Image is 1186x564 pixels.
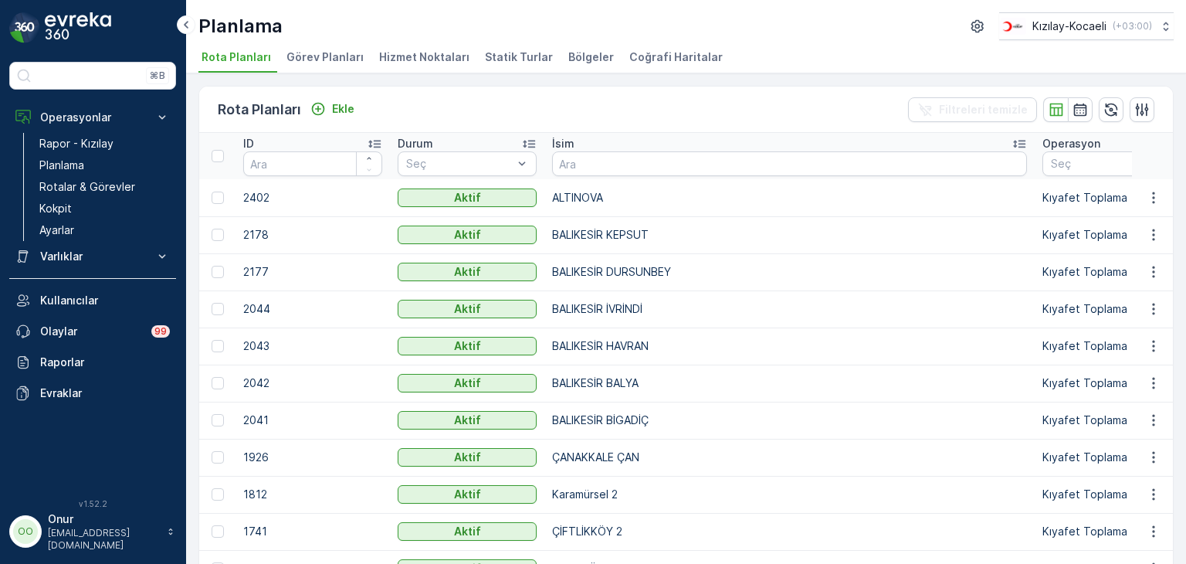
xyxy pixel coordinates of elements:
[552,487,1027,502] p: Karamürsel 2
[1042,487,1181,502] p: Kıyafet Toplama
[39,179,135,195] p: Rotalar & Görevler
[243,301,382,317] p: 2044
[202,49,271,65] span: Rota Planları
[9,102,176,133] button: Operasyonlar
[552,264,1027,280] p: BALIKESİR DURSUNBEY
[939,102,1028,117] p: Filtreleri temizle
[48,511,159,527] p: Onur
[908,97,1037,122] button: Filtreleri temizle
[39,136,114,151] p: Rapor - Kızılay
[45,12,111,43] img: logo_dark-DEwI_e13.png
[398,300,537,318] button: Aktif
[212,451,224,464] div: Toggle Row Selected
[552,375,1027,391] p: BALIKESİR BALYA
[454,524,481,539] p: Aktif
[552,151,1027,176] input: Ara
[212,340,224,352] div: Toggle Row Selected
[39,158,84,173] p: Planlama
[1042,338,1181,354] p: Kıyafet Toplama
[1042,413,1181,428] p: Kıyafet Toplama
[552,227,1027,243] p: BALIKESİR KEPSUT
[212,192,224,204] div: Toggle Row Selected
[398,136,433,151] p: Durum
[40,355,170,370] p: Raporlar
[9,378,176,409] a: Evraklar
[212,229,224,241] div: Toggle Row Selected
[40,249,145,264] p: Varlıklar
[40,293,170,308] p: Kullanıcılar
[9,241,176,272] button: Varlıklar
[552,450,1027,465] p: ÇANAKKALE ÇAN
[1042,264,1181,280] p: Kıyafet Toplama
[243,264,382,280] p: 2177
[198,14,283,39] p: Planlama
[212,414,224,426] div: Toggle Row Selected
[33,198,176,219] a: Kokpit
[243,136,254,151] p: ID
[1042,524,1181,539] p: Kıyafet Toplama
[286,49,364,65] span: Görev Planları
[398,411,537,430] button: Aktif
[9,499,176,508] span: v 1.52.2
[1042,301,1181,317] p: Kıyafet Toplama
[1113,20,1152,32] p: ( +03:00 )
[33,155,176,176] a: Planlama
[9,347,176,378] a: Raporlar
[552,190,1027,206] p: ALTINOVA
[1042,190,1181,206] p: Kıyafet Toplama
[13,519,38,544] div: OO
[398,374,537,392] button: Aktif
[243,338,382,354] p: 2043
[304,100,361,118] button: Ekle
[1042,450,1181,465] p: Kıyafet Toplama
[485,49,553,65] span: Statik Turlar
[243,151,382,176] input: Ara
[454,487,481,502] p: Aktif
[243,450,382,465] p: 1926
[1042,227,1181,243] p: Kıyafet Toplama
[629,49,723,65] span: Coğrafi Haritalar
[243,524,382,539] p: 1741
[552,301,1027,317] p: BALIKESİR İVRİNDİ
[40,386,170,401] p: Evraklar
[212,266,224,278] div: Toggle Row Selected
[379,49,469,65] span: Hizmet Noktaları
[243,375,382,391] p: 2042
[1042,375,1181,391] p: Kıyafet Toplama
[9,285,176,316] a: Kullanıcılar
[398,263,537,281] button: Aktif
[398,337,537,355] button: Aktif
[212,488,224,501] div: Toggle Row Selected
[150,70,165,82] p: ⌘B
[398,448,537,467] button: Aktif
[243,487,382,502] p: 1812
[552,338,1027,354] p: BALIKESİR HAVRAN
[1042,136,1100,151] p: Operasyon
[454,413,481,428] p: Aktif
[33,133,176,155] a: Rapor - Kızılay
[243,227,382,243] p: 2178
[454,301,481,317] p: Aktif
[9,12,40,43] img: logo
[454,375,481,391] p: Aktif
[398,189,537,207] button: Aktif
[48,527,159,552] p: [EMAIL_ADDRESS][DOMAIN_NAME]
[568,49,614,65] span: Bölgeler
[406,156,513,172] p: Seç
[398,485,537,504] button: Aktif
[33,176,176,198] a: Rotalar & Görevler
[454,227,481,243] p: Aktif
[212,377,224,389] div: Toggle Row Selected
[454,190,481,206] p: Aktif
[552,413,1027,428] p: BALIKESİR BİGADİÇ
[218,99,301,121] p: Rota Planları
[40,324,142,339] p: Olaylar
[39,223,74,238] p: Ayarlar
[999,12,1174,40] button: Kızılay-Kocaeli(+03:00)
[9,511,176,552] button: OOOnur[EMAIL_ADDRESS][DOMAIN_NAME]
[243,190,382,206] p: 2402
[398,226,537,244] button: Aktif
[40,110,145,125] p: Operasyonlar
[552,524,1027,539] p: ÇİFTLİKKÖY 2
[33,219,176,241] a: Ayarlar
